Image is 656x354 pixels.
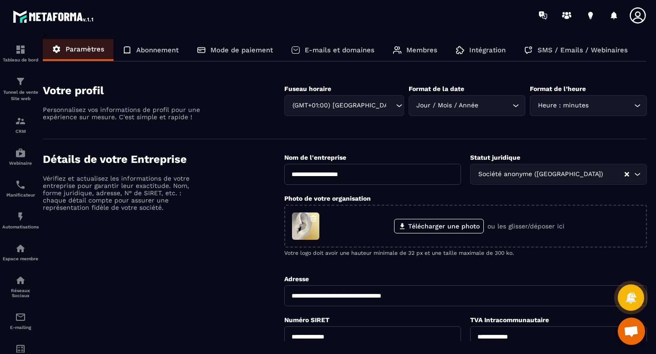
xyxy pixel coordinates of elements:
input: Search for option [481,101,511,111]
div: Ouvrir le chat [618,318,645,345]
p: Abonnement [136,46,179,54]
p: ou les glisser/déposer ici [487,223,564,230]
p: Vérifiez et actualisez les informations de votre entreprise pour garantir leur exactitude. Nom, f... [43,175,202,211]
p: SMS / Emails / Webinaires [538,46,628,54]
label: Format de la date [409,85,464,92]
img: social-network [15,275,26,286]
h4: Votre profil [43,84,284,97]
p: Personnalisez vos informations de profil pour une expérience sur mesure. C'est simple et rapide ! [43,106,202,121]
label: Photo de votre organisation [284,195,371,202]
input: Search for option [387,101,394,111]
label: Format de l’heure [530,85,586,92]
span: Société anonyme ([GEOGRAPHIC_DATA]) [476,169,605,179]
input: Search for option [590,101,632,111]
img: formation [15,116,26,126]
span: Jour / Mois / Année [415,101,481,111]
img: formation [15,76,26,87]
img: automations [15,147,26,158]
img: automations [15,243,26,254]
img: formation [15,44,26,55]
p: Espace membre [2,256,39,261]
p: Automatisations [2,224,39,229]
p: Tableau de bord [2,57,39,62]
a: automationsautomationsWebinaire [2,141,39,172]
p: Mode de paiement [210,46,273,54]
p: Paramètres [66,45,104,53]
a: emailemailE-mailing [2,305,39,337]
button: Clear Selected [625,171,629,178]
div: Search for option [470,164,647,185]
img: scheduler [15,179,26,190]
h4: Détails de votre Entreprise [43,153,284,166]
div: Search for option [409,95,526,116]
div: Search for option [530,95,647,116]
a: social-networksocial-networkRéseaux Sociaux [2,268,39,305]
a: automationsautomationsAutomatisations [2,204,39,236]
div: Search for option [284,95,404,116]
p: E-mails et domaines [305,46,374,54]
p: Membres [406,46,437,54]
p: CRM [2,129,39,134]
input: Search for option [605,169,624,179]
p: E-mailing [2,325,39,330]
p: Réseaux Sociaux [2,288,39,298]
a: schedulerschedulerPlanificateur [2,172,39,204]
img: automations [15,211,26,222]
label: Numéro SIRET [284,316,329,324]
label: Nom de l'entreprise [284,154,346,161]
p: Intégration [469,46,506,54]
label: Fuseau horaire [284,85,331,92]
img: email [15,312,26,323]
label: TVA Intracommunautaire [470,316,549,324]
a: automationsautomationsEspace membre [2,236,39,268]
label: Statut juridique [470,154,520,161]
img: logo [13,8,95,25]
p: Webinaire [2,161,39,166]
a: formationformationTunnel de vente Site web [2,69,39,109]
p: Planificateur [2,192,39,197]
span: Heure : minutes [536,101,590,111]
label: Adresse [284,275,309,283]
p: Votre logo doit avoir une hauteur minimale de 32 px et une taille maximale de 300 ko. [284,250,647,256]
span: (GMT+01:00) [GEOGRAPHIC_DATA] [290,101,387,111]
a: formationformationTableau de bord [2,37,39,69]
p: Tunnel de vente Site web [2,89,39,102]
label: Télécharger une photo [394,219,484,233]
a: formationformationCRM [2,109,39,141]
